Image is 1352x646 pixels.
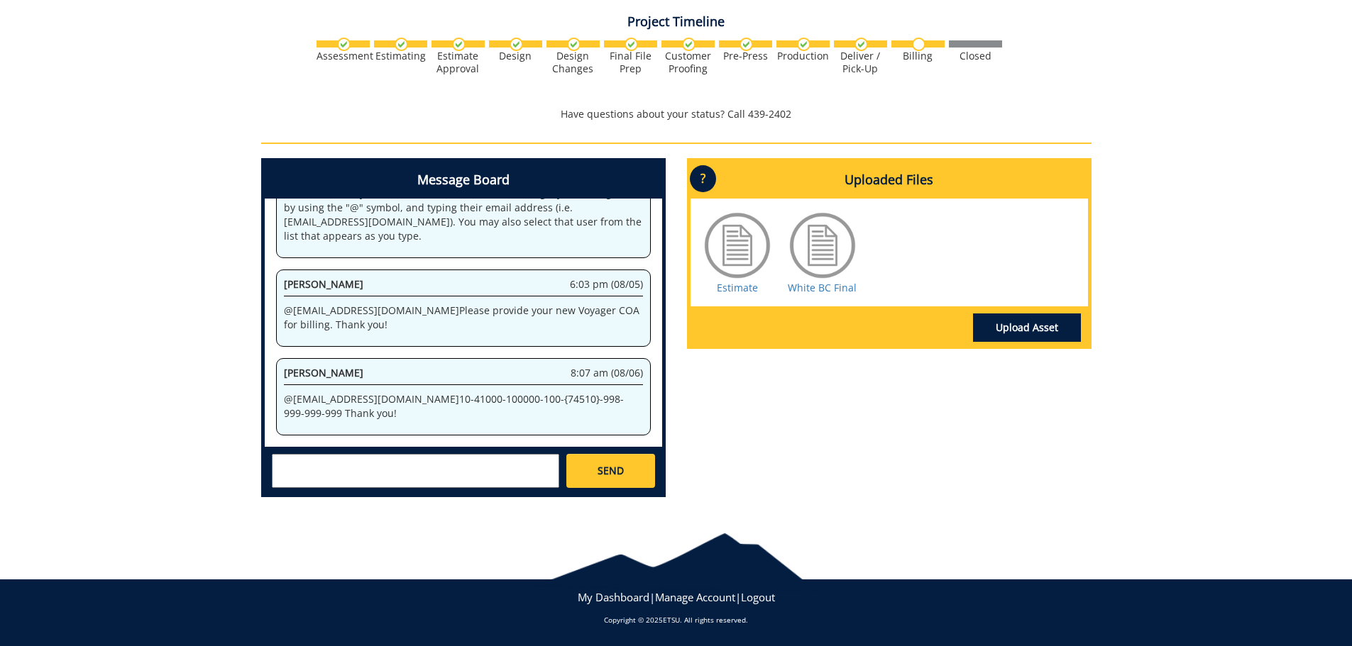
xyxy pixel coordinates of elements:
a: My Dashboard [578,590,649,604]
div: Customer Proofing [661,50,715,75]
div: Final File Prep [604,50,657,75]
div: Deliver / Pick-Up [834,50,887,75]
span: SEND [598,464,624,478]
a: Logout [741,590,775,604]
img: checkmark [682,38,696,51]
span: 8:07 am (08/06) [571,366,643,380]
a: Upload Asset [973,313,1081,342]
div: Design [489,50,542,62]
div: Estimating [374,50,427,62]
div: Production [776,50,830,62]
div: Billing [891,50,945,62]
p: @ [EMAIL_ADDRESS][DOMAIN_NAME] Please provide your new Voyager COA for billing. Thank you! [284,303,643,332]
p: ? [690,165,716,192]
a: White BC Final [788,281,857,294]
img: checkmark [625,38,638,51]
a: SEND [566,454,654,488]
img: checkmark [510,38,523,51]
img: checkmark [337,38,351,51]
div: Closed [949,50,1002,62]
span: [PERSON_NAME] [284,366,363,379]
div: Pre-Press [719,50,772,62]
span: [PERSON_NAME] [284,277,363,291]
div: Estimate Approval [432,50,485,75]
img: checkmark [854,38,868,51]
a: Estimate [717,281,758,294]
p: @ [EMAIL_ADDRESS][DOMAIN_NAME] 10-41000-100000-100-{74510}-998-999-999-999 Thank you! [284,392,643,421]
textarea: messageToSend [272,454,559,488]
h4: Project Timeline [261,15,1092,29]
img: checkmark [567,38,581,51]
div: Assessment [317,50,370,62]
img: no [912,38,925,51]
img: checkmark [797,38,810,51]
img: checkmark [395,38,408,51]
span: 6:03 pm (08/05) [570,277,643,291]
p: Welcome to the Project Messenger. All messages will appear to all stakeholders. If you want to al... [284,172,643,243]
img: checkmark [740,38,753,51]
a: ETSU [663,615,680,625]
a: Manage Account [655,590,735,604]
img: checkmark [452,38,466,51]
h4: Uploaded Files [691,162,1088,199]
p: Have questions about your status? Call 439-2402 [261,107,1092,121]
div: Design Changes [546,50,600,75]
h4: Message Board [265,162,662,199]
